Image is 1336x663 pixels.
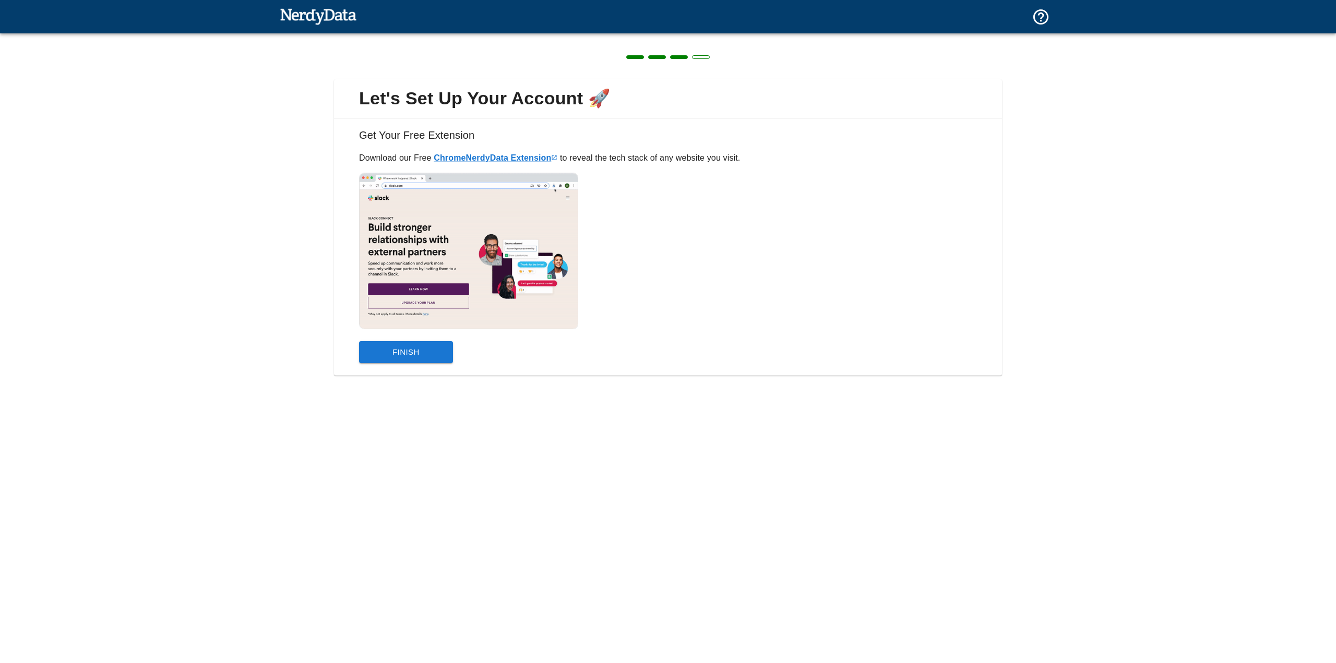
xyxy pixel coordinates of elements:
[1284,589,1323,629] iframe: Drift Widget Chat Controller
[342,88,994,110] span: Let's Set Up Your Account 🚀
[359,341,453,363] button: Finish
[1025,2,1056,32] button: Support and Documentation
[359,173,578,329] img: extension-gif.gif
[359,152,977,164] p: Download our Free to reveal the tech stack of any website you visit.
[342,127,994,152] h6: Get Your Free Extension
[434,153,557,162] a: ChromeNerdyData Extension
[280,6,356,27] img: NerdyData.com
